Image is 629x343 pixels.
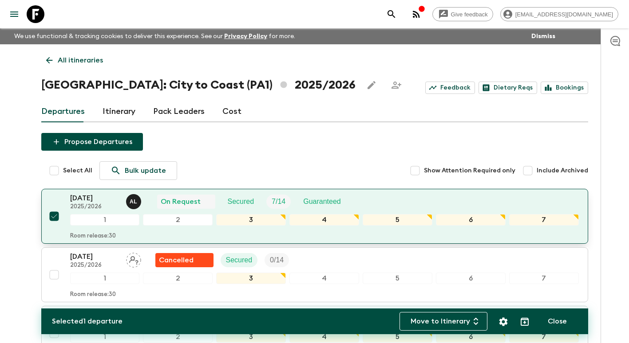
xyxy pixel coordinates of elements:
[400,312,487,331] button: Move to Itinerary
[103,101,135,122] a: Itinerary
[436,331,506,343] div: 6
[216,273,286,284] div: 3
[125,165,166,176] p: Bulk update
[265,253,289,267] div: Trip Fill
[383,5,400,23] button: search adventures
[126,255,141,262] span: Assign pack leader
[363,273,432,284] div: 5
[143,273,213,284] div: 2
[500,7,618,21] div: [EMAIL_ADDRESS][DOMAIN_NAME]
[70,193,119,203] p: [DATE]
[5,5,23,23] button: menu
[70,233,116,240] p: Room release: 30
[363,76,380,94] button: Edit this itinerary
[289,214,359,226] div: 4
[289,331,359,343] div: 4
[143,331,213,343] div: 2
[224,33,267,39] a: Privacy Policy
[446,11,493,18] span: Give feedback
[70,331,140,343] div: 1
[143,214,213,226] div: 2
[216,214,286,226] div: 3
[41,247,588,302] button: [DATE]2025/2026Assign pack leaderFlash Pack cancellationSecuredTrip Fill1234567Room release:30
[70,214,140,226] div: 1
[11,28,299,44] p: We use functional & tracking cookies to deliver this experience. See our for more.
[222,195,260,209] div: Secured
[228,196,254,207] p: Secured
[153,101,205,122] a: Pack Leaders
[70,251,119,262] p: [DATE]
[303,196,341,207] p: Guaranteed
[222,101,241,122] a: Cost
[63,166,92,175] span: Select All
[272,196,285,207] p: 7 / 14
[363,214,432,226] div: 5
[126,194,143,209] button: AL
[529,30,558,43] button: Dismiss
[221,253,258,267] div: Secured
[289,273,359,284] div: 4
[509,214,579,226] div: 7
[130,198,137,205] p: A L
[41,101,85,122] a: Departures
[388,76,405,94] span: Share this itinerary
[99,161,177,180] a: Bulk update
[270,255,284,265] p: 0 / 14
[70,273,140,284] div: 1
[70,291,116,298] p: Room release: 30
[41,189,588,244] button: [DATE]2025/2026Abdiel LuisOn RequestSecuredTrip FillGuaranteed1234567Room release:30
[436,273,506,284] div: 6
[266,195,291,209] div: Trip Fill
[494,313,512,331] button: Settings
[425,82,475,94] a: Feedback
[516,313,534,331] button: Archive (Completed, Cancelled or Unsynced Departures only)
[58,55,103,66] p: All itineraries
[509,273,579,284] div: 7
[70,203,119,210] p: 2025/2026
[424,166,515,175] span: Show Attention Required only
[126,197,143,204] span: Abdiel Luis
[70,262,119,269] p: 2025/2026
[509,331,579,343] div: 7
[541,82,588,94] a: Bookings
[159,255,194,265] p: Cancelled
[41,133,143,151] button: Propose Departures
[155,253,214,267] div: Flash Pack cancellation
[537,312,578,331] button: Close
[363,331,432,343] div: 5
[432,7,493,21] a: Give feedback
[41,76,356,94] h1: [GEOGRAPHIC_DATA]: City to Coast (PA1) 2025/2026
[161,196,201,207] p: On Request
[52,316,123,327] p: Selected 1 departure
[226,255,253,265] p: Secured
[216,331,286,343] div: 3
[41,51,108,69] a: All itineraries
[436,214,506,226] div: 6
[479,82,537,94] a: Dietary Reqs
[510,11,618,18] span: [EMAIL_ADDRESS][DOMAIN_NAME]
[537,166,588,175] span: Include Archived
